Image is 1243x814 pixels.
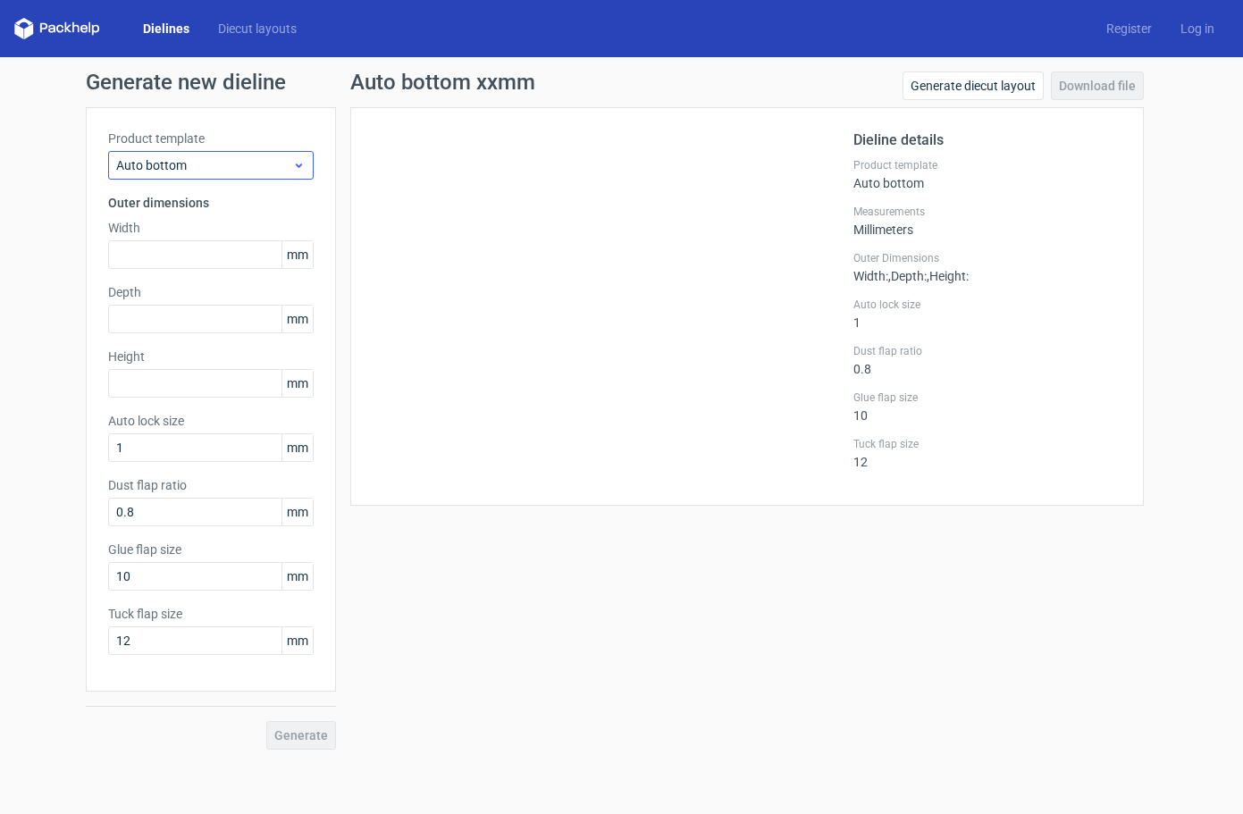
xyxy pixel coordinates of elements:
label: Height [108,348,314,365]
label: Dust flap ratio [108,476,314,494]
h1: Auto bottom xxmm [350,71,535,93]
label: Auto lock size [108,412,314,430]
span: mm [281,627,313,654]
span: , Height : [927,269,969,283]
span: mm [281,241,313,268]
a: Diecut layouts [204,20,311,38]
label: Depth [108,283,314,301]
div: 1 [853,298,1121,330]
a: Dielines [129,20,204,38]
h1: Generate new dieline [86,71,1158,93]
span: , Depth : [888,269,927,283]
h3: Outer dimensions [108,194,314,212]
label: Outer Dimensions [853,251,1121,265]
label: Glue flap size [853,390,1121,405]
span: mm [281,434,313,461]
a: Generate diecut layout [903,71,1044,100]
div: 10 [853,390,1121,423]
span: Width : [853,269,888,283]
label: Product template [108,130,314,147]
label: Tuck flap size [853,437,1121,451]
label: Width [108,219,314,237]
label: Glue flap size [108,541,314,558]
span: mm [281,306,313,332]
label: Product template [853,158,1121,172]
label: Measurements [853,205,1121,219]
div: Millimeters [853,205,1121,237]
label: Tuck flap size [108,605,314,623]
label: Dust flap ratio [853,344,1121,358]
div: 12 [853,437,1121,469]
span: Auto bottom [116,156,292,174]
span: mm [281,499,313,525]
div: Auto bottom [853,158,1121,190]
span: mm [281,563,313,590]
span: mm [281,370,313,397]
a: Register [1092,20,1166,38]
label: Auto lock size [853,298,1121,312]
div: 0.8 [853,344,1121,376]
h2: Dieline details [853,130,1121,151]
a: Log in [1166,20,1229,38]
